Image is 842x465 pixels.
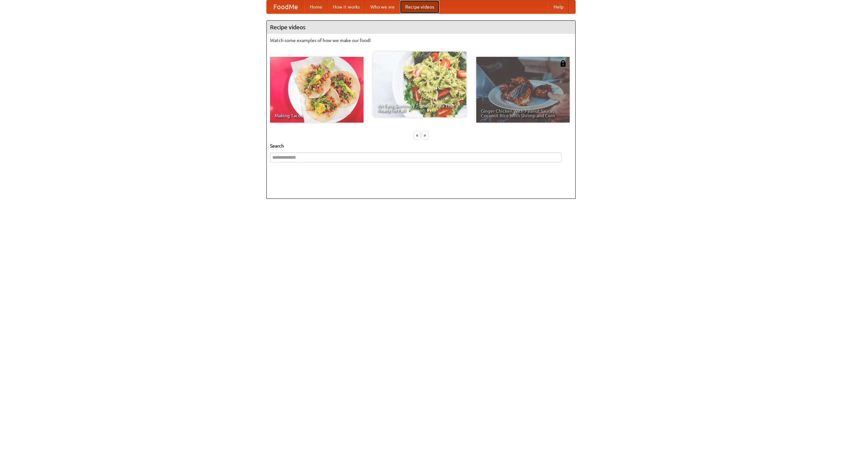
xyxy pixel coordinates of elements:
img: 483408.png [560,60,566,67]
h5: Search [270,143,572,149]
a: Home [305,0,328,13]
a: Recipe videos [400,0,439,13]
a: FoodMe [267,0,305,13]
h4: Recipe videos [267,21,575,34]
a: An Easy, Summery Tomato Pasta That's Ready for Fall [373,52,466,117]
div: » [422,131,428,139]
p: Watch some examples of how we make our food! [270,37,572,44]
a: Help [548,0,569,13]
div: « [414,131,420,139]
a: How it works [328,0,365,13]
span: Making Tacos [275,113,359,118]
span: An Easy, Summery Tomato Pasta That's Ready for Fall [378,104,462,113]
a: Who we are [365,0,400,13]
a: Making Tacos [270,57,363,123]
